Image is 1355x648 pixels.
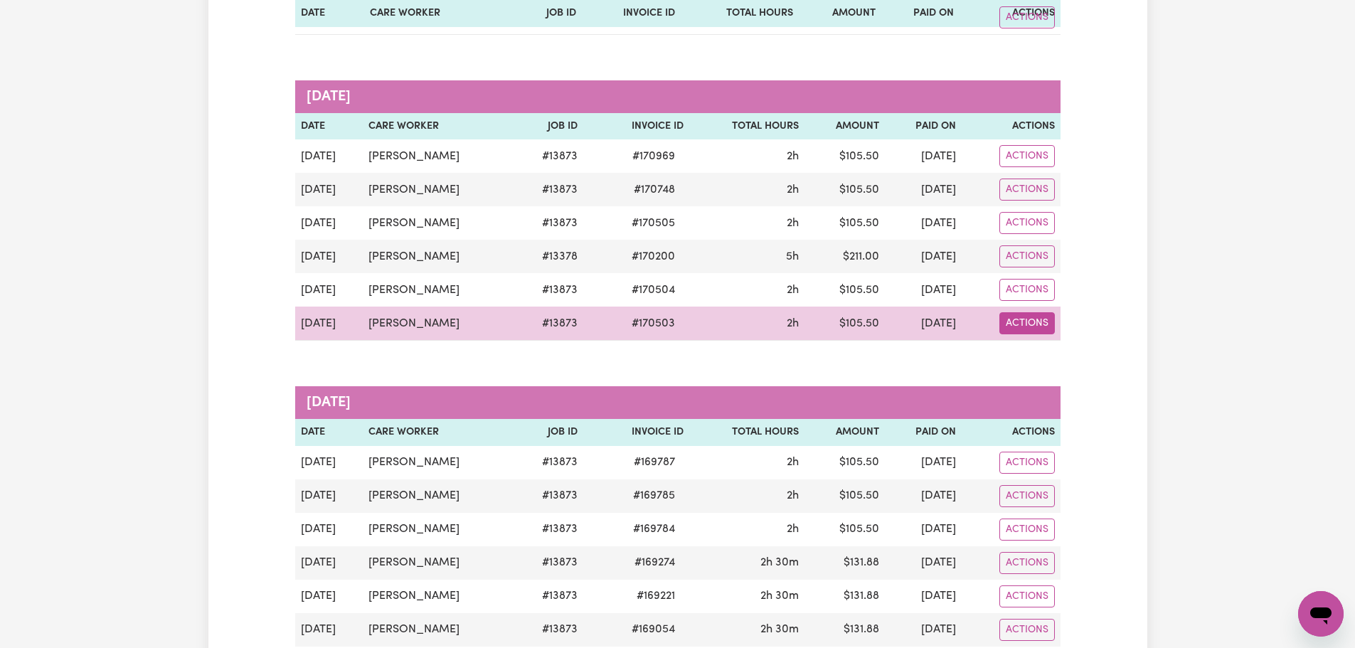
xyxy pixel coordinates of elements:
[885,613,962,647] td: [DATE]
[760,590,799,602] span: 2 hours 30 minutes
[295,580,363,613] td: [DATE]
[514,546,583,580] td: # 13873
[363,206,514,240] td: [PERSON_NAME]
[295,613,363,647] td: [DATE]
[885,479,962,513] td: [DATE]
[295,80,1061,113] caption: [DATE]
[363,240,514,273] td: [PERSON_NAME]
[625,181,684,198] span: # 170748
[787,318,799,329] span: 2 hours
[787,151,799,162] span: 2 hours
[295,419,363,446] th: Date
[295,546,363,580] td: [DATE]
[363,613,514,647] td: [PERSON_NAME]
[804,419,885,446] th: Amount
[804,240,885,273] td: $ 211.00
[514,139,583,173] td: # 13873
[804,273,885,307] td: $ 105.50
[295,113,363,140] th: Date
[514,307,583,341] td: # 13873
[885,513,962,546] td: [DATE]
[514,513,583,546] td: # 13873
[363,173,514,206] td: [PERSON_NAME]
[885,580,962,613] td: [DATE]
[363,580,514,613] td: [PERSON_NAME]
[885,173,962,206] td: [DATE]
[363,479,514,513] td: [PERSON_NAME]
[295,173,363,206] td: [DATE]
[804,580,885,613] td: $ 131.88
[999,519,1055,541] button: Actions
[514,419,583,446] th: Job ID
[999,619,1055,641] button: Actions
[999,245,1055,267] button: Actions
[999,312,1055,334] button: Actions
[885,206,962,240] td: [DATE]
[804,206,885,240] td: $ 105.50
[999,585,1055,607] button: Actions
[804,139,885,173] td: $ 105.50
[689,419,804,446] th: Total Hours
[885,240,962,273] td: [DATE]
[885,113,962,140] th: Paid On
[787,457,799,468] span: 2 hours
[962,113,1061,140] th: Actions
[623,215,684,232] span: # 170505
[623,248,684,265] span: # 170200
[295,479,363,513] td: [DATE]
[514,580,583,613] td: # 13873
[295,446,363,479] td: [DATE]
[514,113,583,140] th: Job ID
[1298,591,1344,637] iframe: Button to launch messaging window
[999,485,1055,507] button: Actions
[623,621,684,638] span: # 169054
[363,513,514,546] td: [PERSON_NAME]
[514,206,583,240] td: # 13873
[999,279,1055,301] button: Actions
[787,490,799,501] span: 2 hours
[999,452,1055,474] button: Actions
[787,524,799,535] span: 2 hours
[583,113,689,140] th: Invoice ID
[804,113,885,140] th: Amount
[625,521,684,538] span: # 169784
[999,212,1055,234] button: Actions
[514,173,583,206] td: # 13873
[787,285,799,296] span: 2 hours
[624,148,684,165] span: # 170969
[295,386,1061,419] caption: [DATE]
[787,184,799,196] span: 2 hours
[885,446,962,479] td: [DATE]
[787,218,799,229] span: 2 hours
[514,613,583,647] td: # 13873
[760,624,799,635] span: 2 hours 30 minutes
[514,479,583,513] td: # 13873
[999,552,1055,574] button: Actions
[885,273,962,307] td: [DATE]
[625,454,684,471] span: # 169787
[583,419,689,446] th: Invoice ID
[804,513,885,546] td: $ 105.50
[625,487,684,504] span: # 169785
[885,546,962,580] td: [DATE]
[363,139,514,173] td: [PERSON_NAME]
[514,273,583,307] td: # 13873
[804,479,885,513] td: $ 105.50
[363,546,514,580] td: [PERSON_NAME]
[999,6,1055,28] button: Actions
[363,419,514,446] th: Care Worker
[626,554,684,571] span: # 169274
[885,307,962,341] td: [DATE]
[962,419,1061,446] th: Actions
[999,179,1055,201] button: Actions
[689,113,804,140] th: Total Hours
[363,113,514,140] th: Care Worker
[804,173,885,206] td: $ 105.50
[885,419,962,446] th: Paid On
[804,446,885,479] td: $ 105.50
[295,240,363,273] td: [DATE]
[514,240,583,273] td: # 13378
[628,588,684,605] span: # 169221
[999,145,1055,167] button: Actions
[804,546,885,580] td: $ 131.88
